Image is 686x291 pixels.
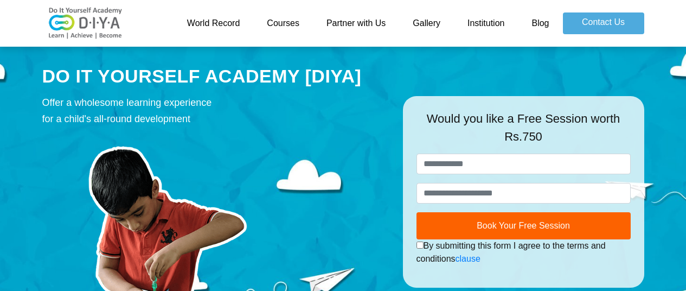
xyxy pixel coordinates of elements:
a: World Record [174,12,254,34]
div: DO IT YOURSELF ACADEMY [DIYA] [42,64,387,90]
span: Book Your Free Session [477,221,570,230]
a: Courses [253,12,313,34]
a: Partner with Us [313,12,399,34]
div: By submitting this form I agree to the terms and conditions [416,239,631,265]
a: Blog [518,12,562,34]
a: Institution [454,12,518,34]
button: Book Your Free Session [416,212,631,239]
div: Offer a wholesome learning experience for a child's all-round development [42,94,387,127]
a: Contact Us [563,12,644,34]
img: logo-v2.png [42,7,129,40]
a: Gallery [399,12,454,34]
div: Would you like a Free Session worth Rs.750 [416,110,631,154]
a: clause [456,254,480,263]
